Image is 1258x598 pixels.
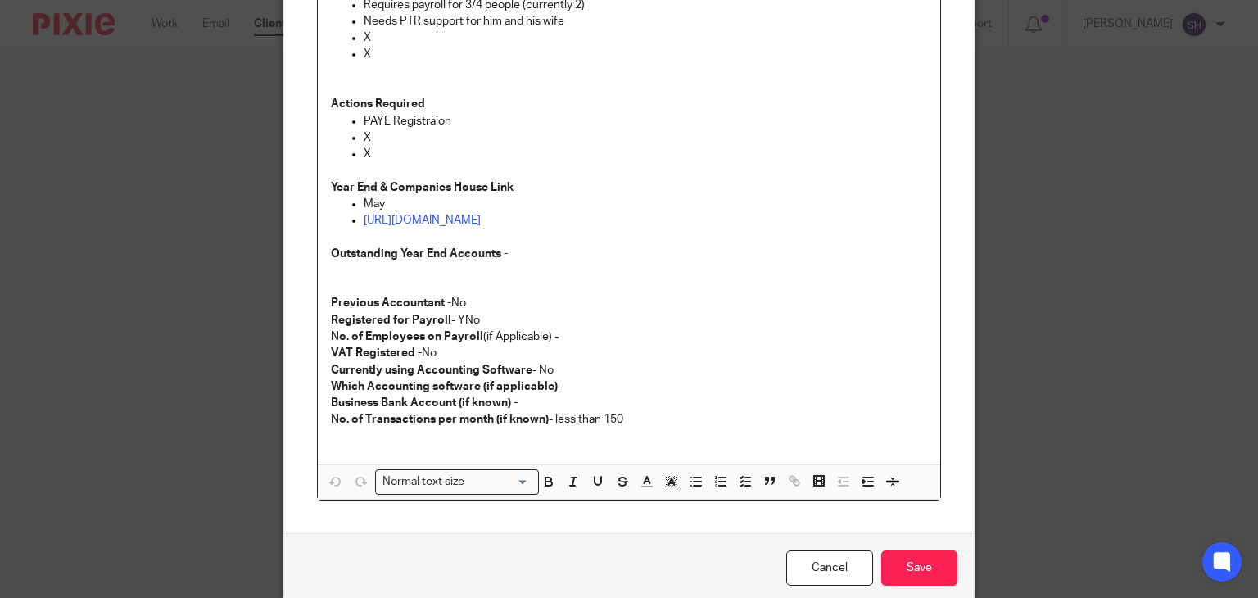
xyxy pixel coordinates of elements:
p: No [331,345,928,361]
strong: No. of Employees on Payroll [331,331,483,342]
span: Normal text size [379,473,468,491]
p: - [331,378,928,395]
strong: VAT Registered - [331,347,422,359]
input: Search for option [470,473,529,491]
strong: Which Accounting software (if applicable) [331,381,558,392]
p: X [364,146,928,162]
p: Needs PTR support for him and his wife [364,13,928,29]
p: X [364,29,928,46]
p: PAYE Registraion [364,113,928,129]
strong: Year End & Companies House Link [331,182,514,193]
p: No [331,295,928,311]
p: X [364,129,928,146]
strong: No. of Transactions per month (if known) [331,414,549,425]
p: X [364,46,928,62]
a: Cancel [786,550,873,586]
a: [URL][DOMAIN_NAME] [364,215,481,226]
strong: Previous Accountant - [331,297,451,309]
input: Save [881,550,957,586]
strong: Business Bank Account (if known) - [331,397,518,409]
strong: Outstanding Year End Accounts - [331,248,508,260]
div: Search for option [375,469,539,495]
p: (if Applicable) - [331,328,928,345]
p: May [364,196,928,212]
p: - less than 150 [331,411,928,428]
strong: Registered for Payroll [331,315,451,326]
strong: Actions Required [331,98,425,110]
p: - No [331,362,928,378]
p: - YNo [331,312,928,328]
strong: Currently using Accounting Software [331,365,532,376]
